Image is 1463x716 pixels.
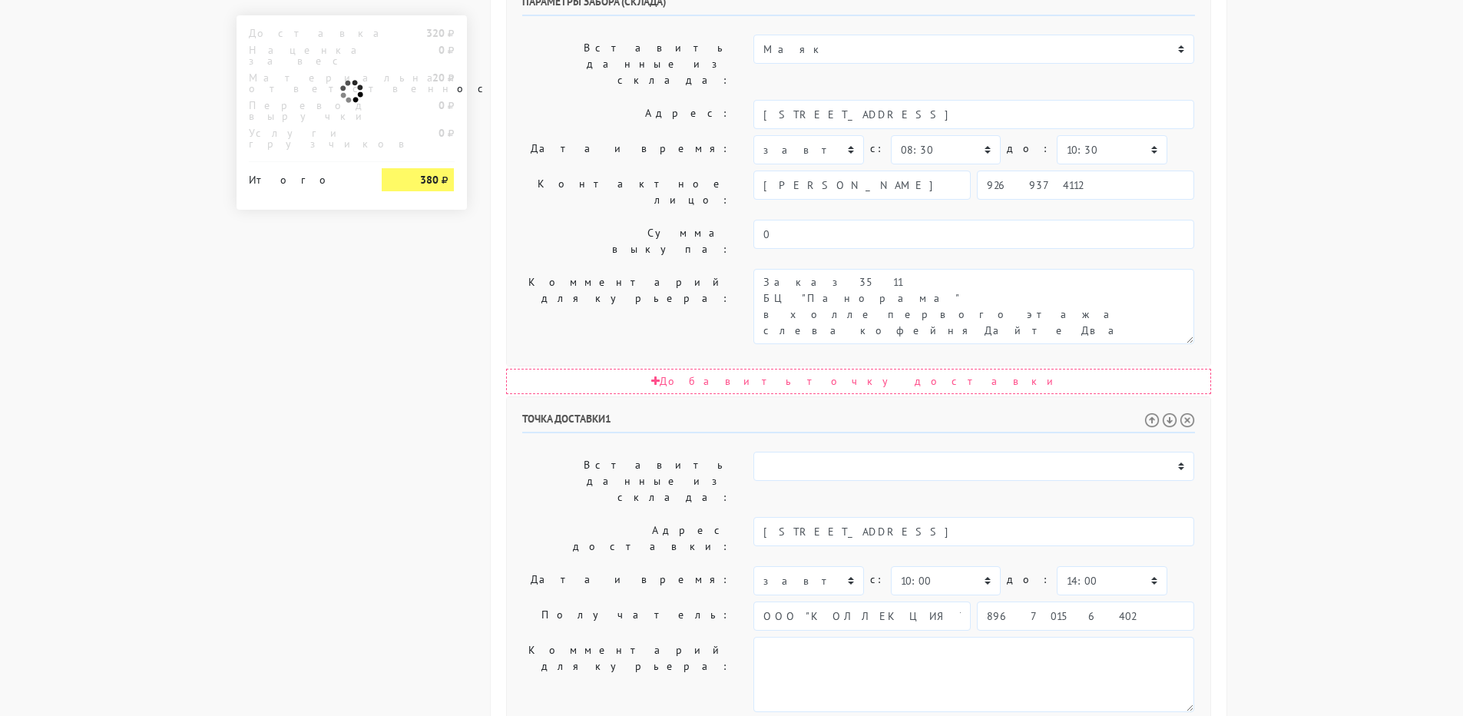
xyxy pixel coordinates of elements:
[420,173,439,187] strong: 380
[237,28,371,38] div: Доставка
[511,637,743,712] label: Комментарий для курьера:
[237,45,371,66] div: Наценка за вес
[1007,135,1051,162] label: до:
[506,369,1211,394] div: Добавить точку доставки
[237,128,371,149] div: Услуги грузчиков
[511,100,743,129] label: Адрес:
[237,100,371,121] div: Перевод выручки
[977,171,1194,200] input: Телефон
[870,566,885,593] label: c:
[511,35,743,94] label: Вставить данные из склада:
[511,269,743,344] label: Комментарий для курьера:
[511,452,743,511] label: Вставить данные из склада:
[753,269,1194,344] textarea: Заход со стороны Верейская 29 стр 139
[426,26,445,40] strong: 320
[605,412,611,426] span: 1
[522,413,1195,433] h6: Точка доставки
[511,566,743,595] label: Дата и время:
[338,78,366,105] img: ajax-loader.gif
[249,168,359,185] div: Итого
[511,220,743,263] label: Сумма выкупа:
[870,135,885,162] label: c:
[237,72,371,94] div: Материальная ответственность
[977,602,1194,631] input: Телефон
[511,517,743,560] label: Адрес доставки:
[1007,566,1051,593] label: до:
[753,171,971,200] input: Имя
[511,135,743,164] label: Дата и время:
[511,602,743,631] label: Получатель:
[753,602,971,631] input: Имя
[511,171,743,214] label: Контактное лицо:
